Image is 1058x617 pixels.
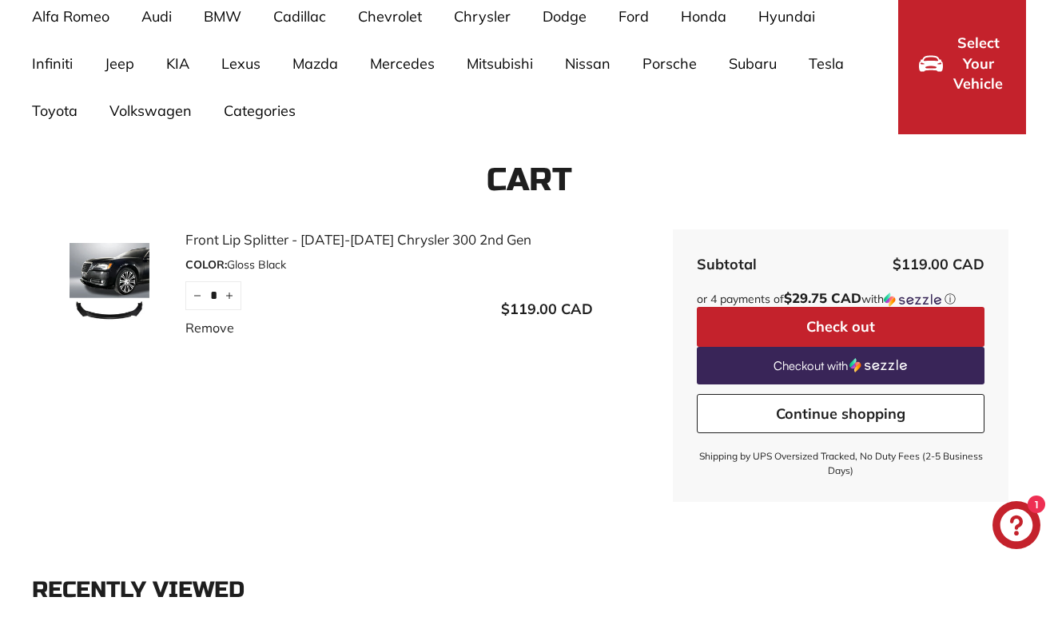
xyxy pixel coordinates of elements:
a: Categories [208,87,312,134]
a: Lexus [205,40,276,87]
span: Select Your Vehicle [951,33,1005,94]
button: Check out [697,307,984,347]
a: Remove [185,318,234,337]
span: $119.00 CAD [893,255,984,273]
span: COLOR: [185,257,227,272]
small: Shipping by UPS Oversized Tracked, No Duty Fees (2-5 Business Days) [697,449,984,478]
a: Tesla [793,40,860,87]
a: Subaru [713,40,793,87]
a: Continue shopping [697,394,984,434]
a: Nissan [549,40,626,87]
div: Subtotal [697,253,757,275]
a: Infiniti [16,40,89,87]
button: Reduce item quantity by one [185,281,209,310]
img: Sezzle [884,293,941,307]
a: Jeep [89,40,150,87]
div: Recently viewed [32,578,1026,603]
a: Volkswagen [93,87,208,134]
a: KIA [150,40,205,87]
span: $29.75 CAD [784,289,861,306]
a: Mazda [276,40,354,87]
div: or 4 payments of$29.75 CADwithSezzle Click to learn more about Sezzle [697,291,984,307]
img: Front Lip Splitter - 2011-2024 Chrysler 300 2nd Gen [50,243,169,323]
span: $119.00 CAD [501,300,593,318]
a: Mercedes [354,40,451,87]
inbox-online-store-chat: Shopify online store chat [988,501,1045,553]
img: Sezzle [849,358,907,372]
a: Checkout with [697,347,984,384]
div: Gloss Black [185,257,593,273]
h1: Cart [32,162,1026,197]
a: Toyota [16,87,93,134]
div: or 4 payments of with [697,291,984,307]
a: Mitsubishi [451,40,549,87]
button: Increase item quantity by one [217,281,241,310]
a: Porsche [626,40,713,87]
a: Front Lip Splitter - [DATE]-[DATE] Chrysler 300 2nd Gen [185,229,593,250]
